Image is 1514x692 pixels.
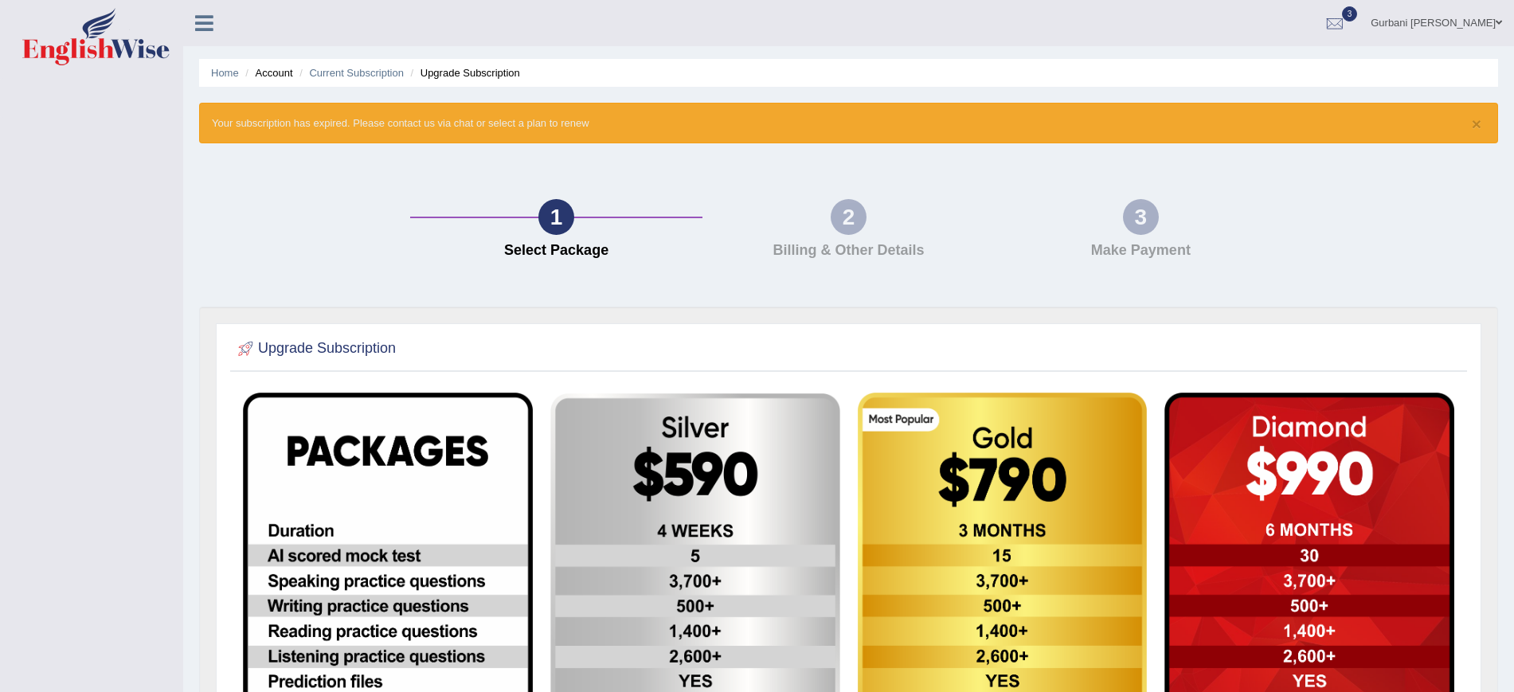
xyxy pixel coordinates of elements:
div: 2 [831,199,867,235]
div: Your subscription has expired. Please contact us via chat or select a plan to renew [199,103,1498,143]
h4: Select Package [418,243,694,259]
li: Account [241,65,292,80]
div: 3 [1123,199,1159,235]
a: Home [211,67,239,79]
span: 3 [1342,6,1358,22]
h4: Billing & Other Details [710,243,987,259]
a: Current Subscription [309,67,404,79]
li: Upgrade Subscription [407,65,520,80]
h4: Make Payment [1003,243,1279,259]
h2: Upgrade Subscription [234,337,396,361]
div: 1 [538,199,574,235]
button: × [1472,115,1481,132]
